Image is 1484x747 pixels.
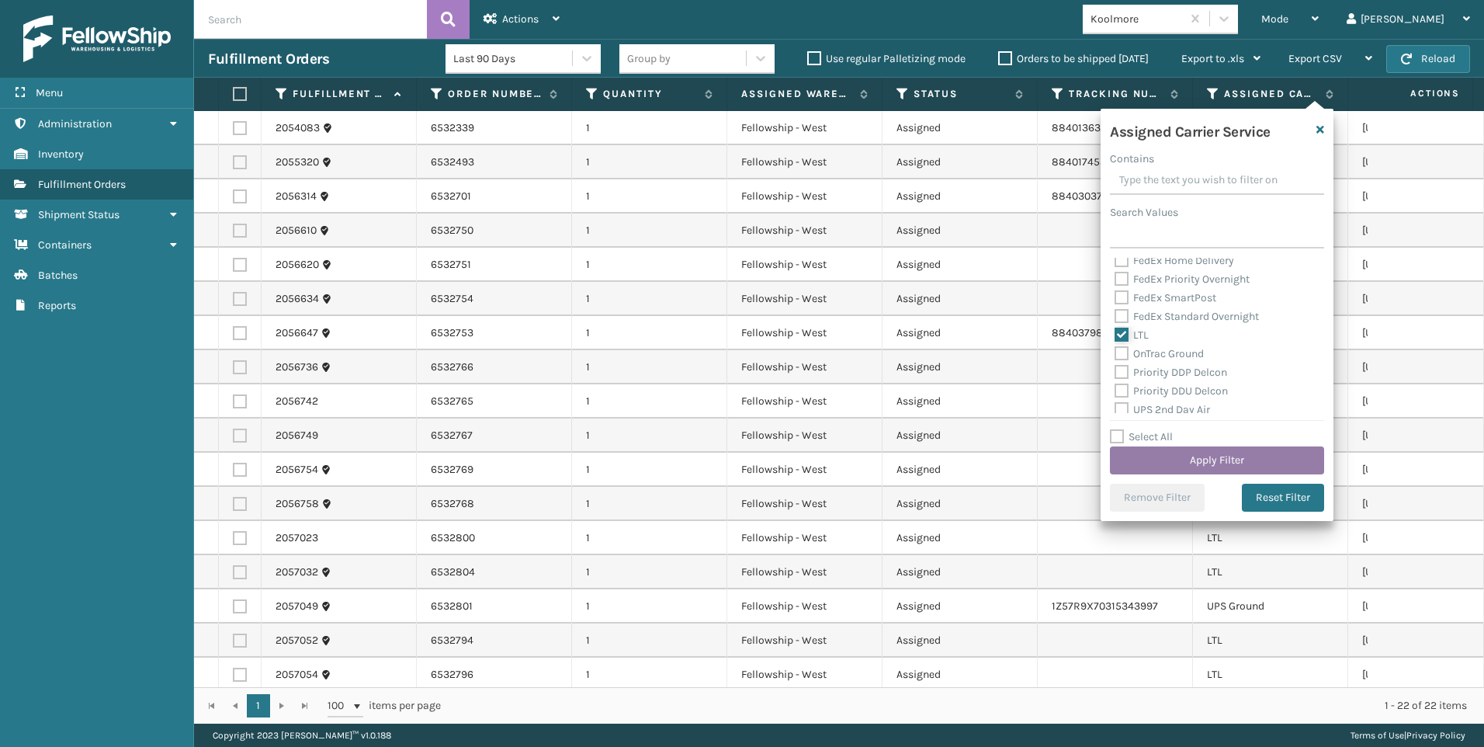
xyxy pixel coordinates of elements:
span: Batches [38,269,78,282]
td: Fellowship - West [727,179,882,214]
td: Assigned [882,453,1038,487]
td: Assigned [882,624,1038,658]
label: Status [914,87,1007,101]
input: Type the text you wish to filter on [1110,167,1324,195]
a: 2056620 [276,257,319,273]
label: Quantity [603,87,697,101]
span: Administration [38,117,112,130]
label: Assigned Warehouse [741,87,852,101]
td: LTL [1193,521,1348,555]
td: Assigned [882,419,1038,453]
p: Copyright 2023 [PERSON_NAME]™ v 1.0.188 [213,724,391,747]
td: Assigned [882,521,1038,555]
td: 1 [572,282,727,316]
td: Fellowship - West [727,282,882,316]
label: Search Values [1110,204,1178,221]
span: Shipment Status [38,208,120,221]
h3: Fulfillment Orders [208,50,329,68]
td: 1 [572,589,727,624]
span: items per page [328,694,441,717]
td: Assigned [882,487,1038,521]
td: Fellowship - West [727,589,882,624]
img: logo [23,16,171,62]
td: 6532765 [417,384,572,419]
button: Apply Filter [1110,446,1324,474]
div: Koolmore [1090,11,1183,27]
td: 1 [572,521,727,555]
span: Containers [38,238,92,252]
td: 1 [572,384,727,419]
button: Remove Filter [1110,484,1205,512]
td: 1 [572,453,727,487]
td: Assigned [882,214,1038,248]
td: 1 [572,179,727,214]
td: 1 [572,316,727,350]
td: 6532339 [417,111,572,145]
td: Assigned [882,145,1038,179]
span: Export CSV [1288,52,1342,65]
td: LTL [1193,658,1348,692]
a: 2057023 [276,530,318,546]
label: Order Number [448,87,542,101]
a: 2056647 [276,325,318,341]
a: 2057049 [276,599,318,614]
h4: Assigned Carrier Service [1110,118,1271,141]
td: Assigned [882,658,1038,692]
label: Tracking Number [1069,87,1163,101]
td: 6532794 [417,624,572,658]
td: 6532754 [417,282,572,316]
a: 2056758 [276,496,319,512]
a: 884013639880 [1052,121,1127,134]
label: Use regular Palletizing mode [807,52,966,65]
label: Assigned Carrier Service [1224,87,1318,101]
td: Fellowship - West [727,487,882,521]
a: 2054083 [276,120,320,136]
td: Fellowship - West [727,453,882,487]
a: 884017458073 [1052,155,1125,169]
td: Fellowship - West [727,658,882,692]
td: 6532796 [417,658,572,692]
td: 6532753 [417,316,572,350]
a: 1 [247,694,270,717]
span: Mode [1261,12,1288,26]
label: Fulfillment Order Id [293,87,387,101]
td: 6532751 [417,248,572,282]
span: 100 [328,698,351,714]
a: 2056754 [276,462,318,478]
a: 884030379341 [1052,189,1125,203]
td: 1 [572,111,727,145]
label: OnTrac Ground [1115,347,1204,360]
td: Assigned [882,384,1038,419]
div: Last 90 Days [453,50,574,67]
a: Terms of Use [1351,730,1404,741]
label: FedEx SmartPost [1115,291,1216,304]
label: FedEx Standard Overnight [1115,310,1259,323]
a: 2057054 [276,667,318,683]
td: Assigned [882,589,1038,624]
label: FedEx Home Delivery [1115,254,1234,267]
td: Assigned [882,179,1038,214]
td: Fellowship - West [727,555,882,589]
span: Menu [36,86,63,99]
span: Reports [38,299,76,312]
a: 2055320 [276,155,319,170]
td: UPS Ground [1193,589,1348,624]
td: 6532750 [417,214,572,248]
td: 6532766 [417,350,572,384]
label: Orders to be shipped [DATE] [998,52,1149,65]
td: 6532768 [417,487,572,521]
td: Fellowship - West [727,214,882,248]
td: Fellowship - West [727,419,882,453]
td: LTL [1193,624,1348,658]
td: 1 [572,555,727,589]
label: Select All [1110,430,1173,443]
td: 6532767 [417,419,572,453]
a: 2056749 [276,428,318,443]
button: Reset Filter [1242,484,1324,512]
td: 1 [572,248,727,282]
label: UPS 2nd Day Air [1115,403,1210,416]
span: Export to .xls [1181,52,1244,65]
button: Reload [1386,45,1470,73]
td: Assigned [882,282,1038,316]
a: 2056610 [276,223,317,238]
